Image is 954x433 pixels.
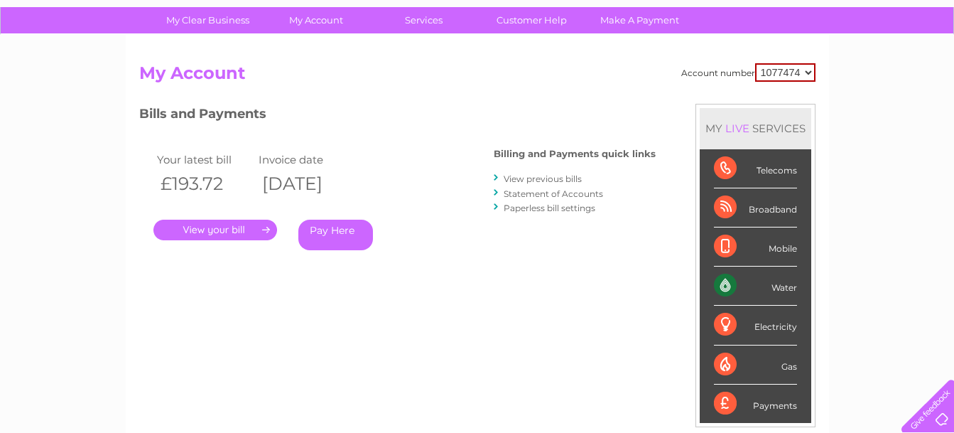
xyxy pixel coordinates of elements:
a: Energy [739,60,771,71]
td: Your latest bill [153,150,256,169]
a: My Account [257,7,374,33]
div: Account number [681,63,815,82]
a: 0333 014 3131 [686,7,784,25]
div: Gas [714,346,797,385]
div: Water [714,267,797,306]
a: Telecoms [779,60,822,71]
a: Blog [830,60,851,71]
h4: Billing and Payments quick links [494,149,656,159]
a: Water [704,60,731,71]
a: Customer Help [473,7,590,33]
div: MY SERVICES [700,108,811,149]
a: Pay Here [298,220,373,250]
h2: My Account [139,63,815,90]
div: LIVE [722,122,752,135]
a: Contact [860,60,894,71]
a: Paperless bill settings [504,203,595,213]
div: Telecoms [714,149,797,188]
a: Statement of Accounts [504,188,603,199]
a: View previous bills [504,173,582,184]
h3: Bills and Payments [139,104,656,129]
div: Broadband [714,188,797,228]
td: Invoice date [255,150,357,169]
div: Payments [714,385,797,423]
a: Services [365,7,482,33]
a: Make A Payment [581,7,698,33]
a: Log out [907,60,941,71]
th: [DATE] [255,169,357,198]
a: . [153,220,277,240]
th: £193.72 [153,169,256,198]
a: My Clear Business [149,7,266,33]
div: Clear Business is a trading name of Verastar Limited (registered in [GEOGRAPHIC_DATA] No. 3667643... [142,8,813,69]
div: Mobile [714,228,797,267]
div: Electricity [714,306,797,345]
img: logo.png [33,37,106,80]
